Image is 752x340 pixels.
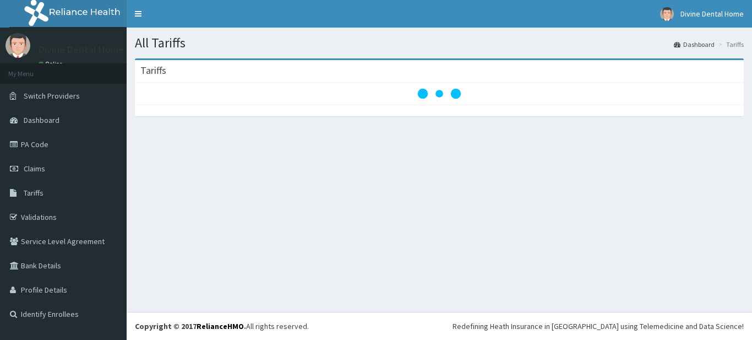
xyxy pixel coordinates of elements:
[24,188,43,198] span: Tariffs
[39,45,124,55] p: Divine Dental Home
[24,91,80,101] span: Switch Providers
[24,164,45,174] span: Claims
[680,9,744,19] span: Divine Dental Home
[716,40,744,49] li: Tariffs
[135,36,744,50] h1: All Tariffs
[417,72,461,116] svg: audio-loading
[197,321,244,331] a: RelianceHMO
[39,60,65,68] a: Online
[453,321,744,332] div: Redefining Heath Insurance in [GEOGRAPHIC_DATA] using Telemedicine and Data Science!
[674,40,715,49] a: Dashboard
[6,33,30,58] img: User Image
[127,312,752,340] footer: All rights reserved.
[140,66,166,75] h3: Tariffs
[24,115,59,125] span: Dashboard
[660,7,674,21] img: User Image
[135,321,246,331] strong: Copyright © 2017 .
